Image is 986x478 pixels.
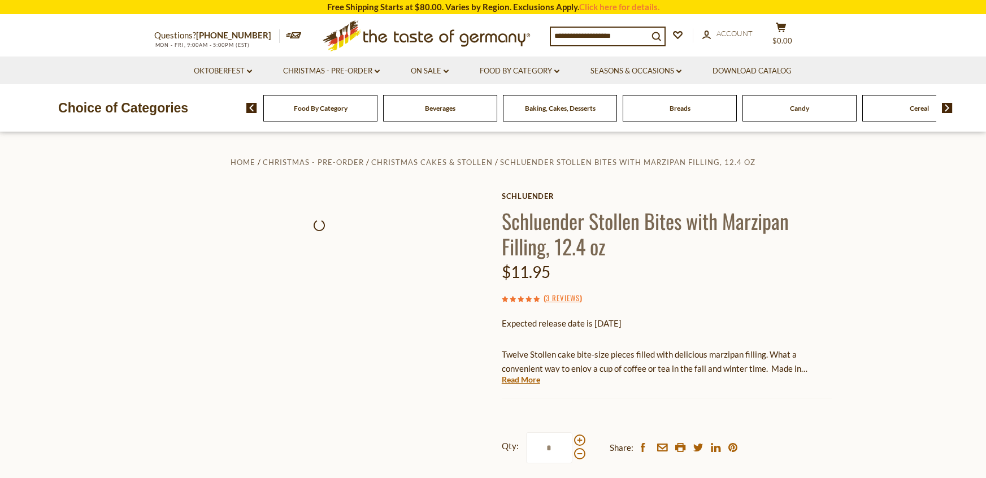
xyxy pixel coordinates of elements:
p: Twelve Stollen cake bite-size pieces filled with delicious marzipan filling. What a convenient wa... [502,347,832,376]
a: Food By Category [294,104,348,112]
a: Download Catalog [713,65,792,77]
a: Read More [502,374,540,385]
a: Christmas - PRE-ORDER [263,158,364,167]
span: Share: [610,441,633,455]
a: Christmas Cakes & Stollen [371,158,493,167]
span: Account [716,29,753,38]
h1: Schluender Stollen Bites with Marzipan Filling, 12.4 oz [502,208,832,259]
input: Qty: [526,432,572,463]
a: Account [702,28,753,40]
a: [PHONE_NUMBER] [196,30,271,40]
img: previous arrow [246,103,257,113]
a: Seasons & Occasions [590,65,681,77]
a: On Sale [411,65,449,77]
a: Oktoberfest [194,65,252,77]
span: ( ) [544,292,582,303]
a: Cereal [910,104,929,112]
a: Schluender Stollen Bites with Marzipan Filling, 12.4 oz [500,158,755,167]
a: Schluender [502,192,832,201]
span: MON - FRI, 9:00AM - 5:00PM (EST) [154,42,250,48]
a: Click here for details. [579,2,659,12]
span: $11.95 [502,262,550,281]
p: Expected release date is [DATE] [502,316,832,331]
strong: Qty: [502,439,519,453]
a: 3 Reviews [546,292,580,305]
a: Candy [790,104,809,112]
span: $0.00 [772,36,792,45]
a: Christmas - PRE-ORDER [283,65,380,77]
a: Home [231,158,255,167]
a: Baking, Cakes, Desserts [525,104,596,112]
a: Food By Category [480,65,559,77]
img: next arrow [942,103,953,113]
button: $0.00 [765,22,798,50]
a: Beverages [425,104,455,112]
a: Breads [670,104,690,112]
p: Questions? [154,28,280,43]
